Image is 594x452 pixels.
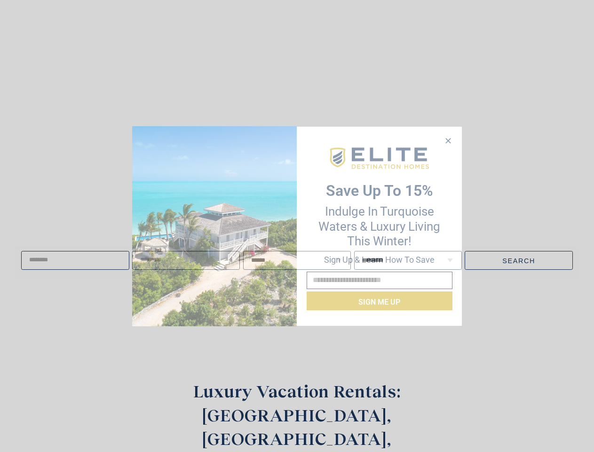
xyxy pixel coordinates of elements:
img: EDH-Logo-Horizontal-217-58px.png [328,145,430,172]
strong: Save up to 15% [326,182,433,200]
input: Email [307,272,452,289]
button: Close [441,134,455,148]
span: Indulge in Turquoise Waters & Luxury Living [318,204,440,233]
span: Sign up & learn how to save [324,255,435,265]
span: this winter! [347,234,412,248]
img: Desktop-Opt-in-2025-01-10T154335.578.png [132,126,297,326]
button: Sign me up [307,291,452,310]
